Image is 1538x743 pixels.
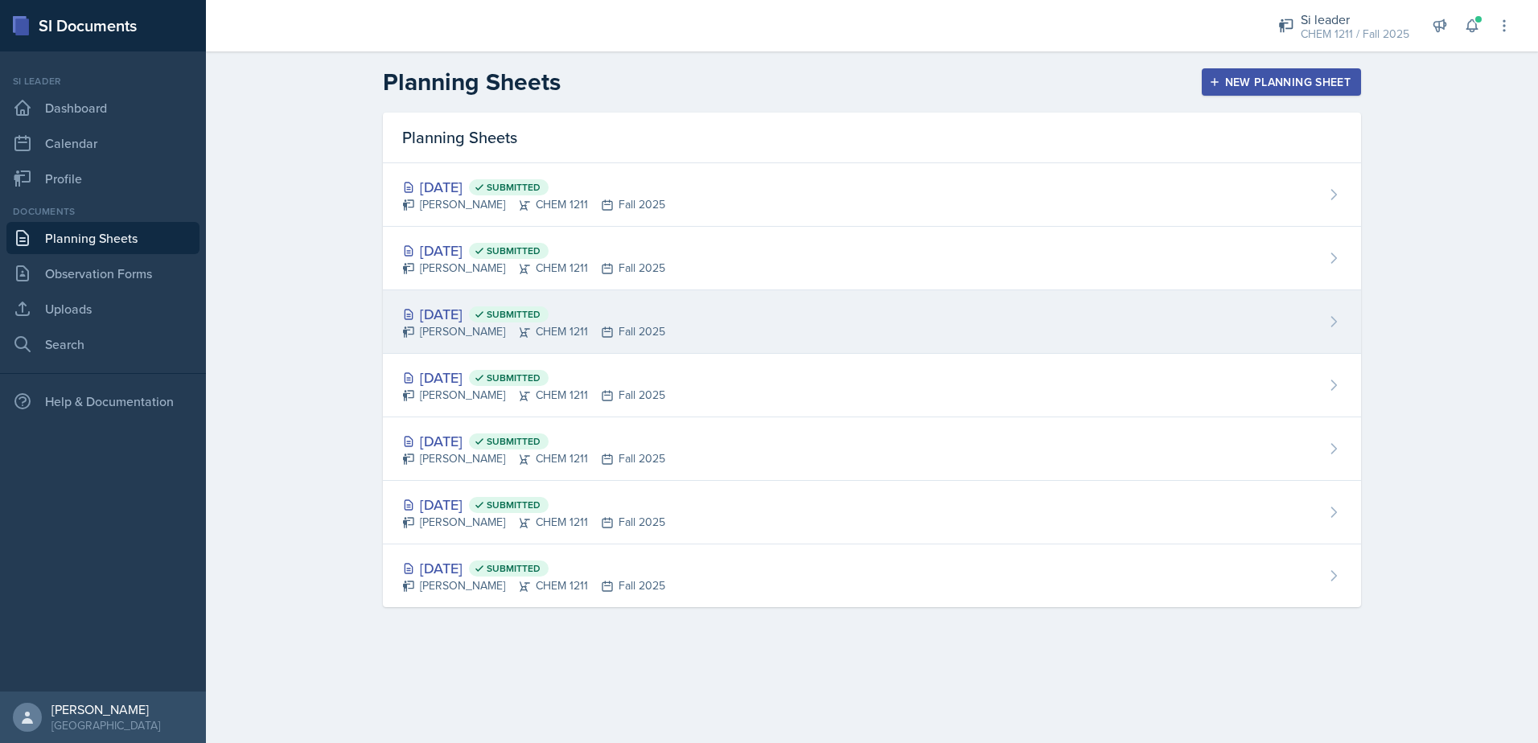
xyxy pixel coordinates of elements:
[487,499,541,511] span: Submitted
[6,385,199,417] div: Help & Documentation
[402,303,665,325] div: [DATE]
[402,557,665,579] div: [DATE]
[402,494,665,515] div: [DATE]
[1301,10,1409,29] div: Si leader
[6,92,199,124] a: Dashboard
[402,450,665,467] div: [PERSON_NAME] CHEM 1211 Fall 2025
[6,74,199,88] div: Si leader
[383,227,1361,290] a: [DATE] Submitted [PERSON_NAME]CHEM 1211Fall 2025
[6,127,199,159] a: Calendar
[402,367,665,388] div: [DATE]
[402,430,665,452] div: [DATE]
[1212,76,1351,88] div: New Planning Sheet
[1202,68,1361,96] button: New Planning Sheet
[51,717,160,733] div: [GEOGRAPHIC_DATA]
[6,222,199,254] a: Planning Sheets
[402,240,665,261] div: [DATE]
[487,308,541,321] span: Submitted
[383,163,1361,227] a: [DATE] Submitted [PERSON_NAME]CHEM 1211Fall 2025
[6,162,199,195] a: Profile
[487,181,541,194] span: Submitted
[6,257,199,289] a: Observation Forms
[402,387,665,404] div: [PERSON_NAME] CHEM 1211 Fall 2025
[383,354,1361,417] a: [DATE] Submitted [PERSON_NAME]CHEM 1211Fall 2025
[487,244,541,257] span: Submitted
[6,293,199,325] a: Uploads
[383,544,1361,607] a: [DATE] Submitted [PERSON_NAME]CHEM 1211Fall 2025
[487,435,541,448] span: Submitted
[402,323,665,340] div: [PERSON_NAME] CHEM 1211 Fall 2025
[51,701,160,717] div: [PERSON_NAME]
[487,371,541,384] span: Submitted
[402,176,665,198] div: [DATE]
[6,328,199,360] a: Search
[383,290,1361,354] a: [DATE] Submitted [PERSON_NAME]CHEM 1211Fall 2025
[383,481,1361,544] a: [DATE] Submitted [PERSON_NAME]CHEM 1211Fall 2025
[6,204,199,219] div: Documents
[383,113,1361,163] div: Planning Sheets
[402,514,665,531] div: [PERSON_NAME] CHEM 1211 Fall 2025
[383,417,1361,481] a: [DATE] Submitted [PERSON_NAME]CHEM 1211Fall 2025
[402,196,665,213] div: [PERSON_NAME] CHEM 1211 Fall 2025
[383,68,561,96] h2: Planning Sheets
[487,562,541,575] span: Submitted
[402,260,665,277] div: [PERSON_NAME] CHEM 1211 Fall 2025
[402,577,665,594] div: [PERSON_NAME] CHEM 1211 Fall 2025
[1301,26,1409,43] div: CHEM 1211 / Fall 2025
